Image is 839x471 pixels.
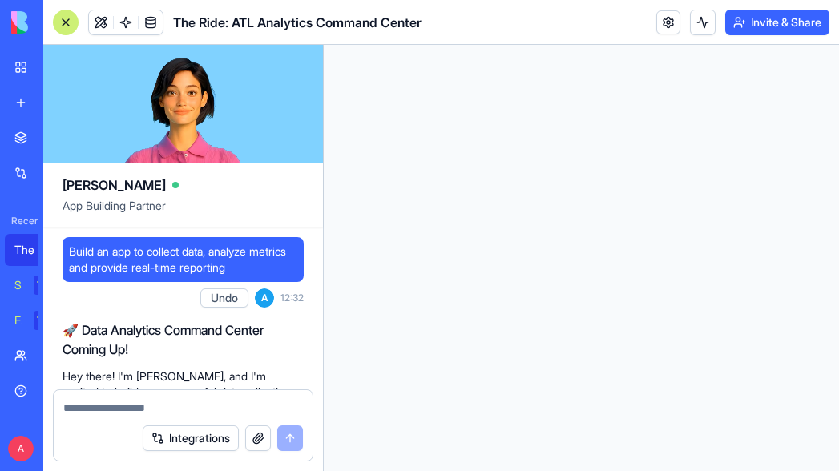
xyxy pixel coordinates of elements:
[200,288,248,308] button: Undo
[173,13,422,32] span: The Ride: ATL Analytics Command Center
[63,198,304,227] span: App Building Partner
[14,277,22,293] div: Social Media Content Generator
[725,10,829,35] button: Invite & Share
[5,269,69,301] a: Social Media Content GeneratorTRY
[34,276,59,295] div: TRY
[5,304,69,336] a: Email Marketing GeneratorTRY
[63,175,166,195] span: [PERSON_NAME]
[14,312,22,328] div: Email Marketing Generator
[69,244,297,276] span: Build an app to collect data, analyze metrics and provide real-time reporting
[5,215,38,227] span: Recent
[63,368,304,465] p: Hey there! I'm [PERSON_NAME], and I'm excited to build you a powerful data collection and analyti...
[63,320,304,359] h2: 🚀 Data Analytics Command Center Coming Up!
[280,292,304,304] span: 12:32
[11,11,111,34] img: logo
[5,234,69,266] a: The Ride: ATL Analytics Command Center
[8,436,34,461] span: A
[34,311,59,330] div: TRY
[14,242,59,258] div: The Ride: ATL Analytics Command Center
[255,288,274,308] span: A
[143,425,239,451] button: Integrations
